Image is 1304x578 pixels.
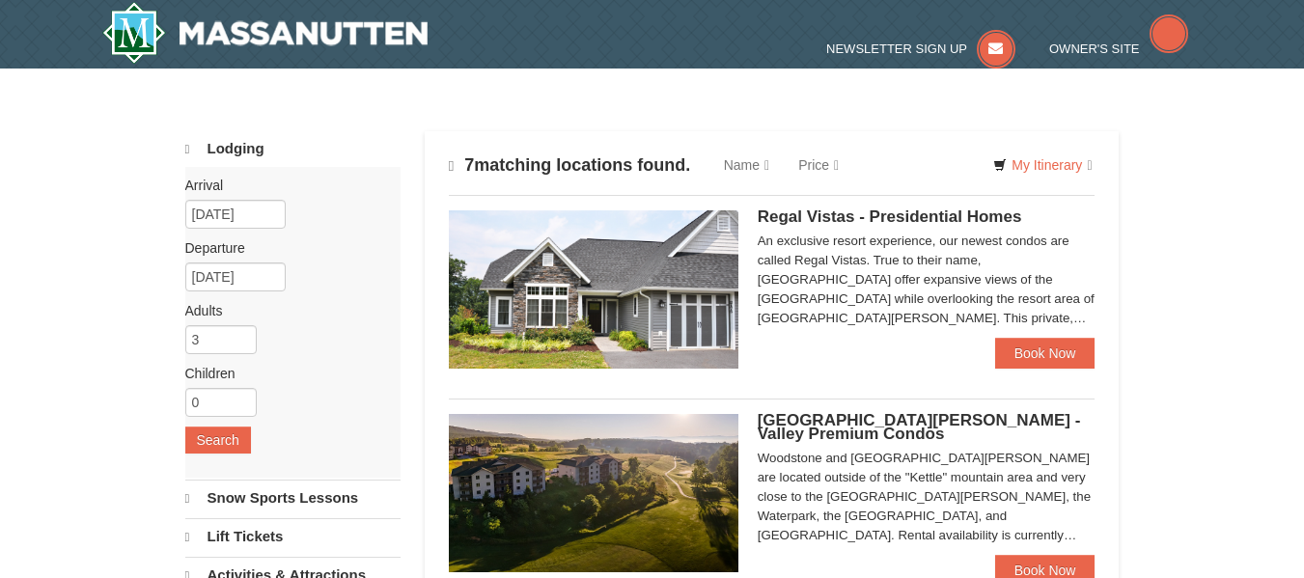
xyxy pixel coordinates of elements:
[758,449,1096,545] div: Woodstone and [GEOGRAPHIC_DATA][PERSON_NAME] are located outside of the "Kettle" mountain area an...
[185,427,251,454] button: Search
[709,146,784,184] a: Name
[185,518,401,555] a: Lift Tickets
[758,411,1081,443] span: [GEOGRAPHIC_DATA][PERSON_NAME] - Valley Premium Condos
[1049,41,1188,56] a: Owner's Site
[102,2,429,64] a: Massanutten Resort
[758,232,1096,328] div: An exclusive resort experience, our newest condos are called Regal Vistas. True to their name, [G...
[185,301,386,320] label: Adults
[995,338,1096,369] a: Book Now
[449,210,738,369] img: 19218991-1-902409a9.jpg
[185,238,386,258] label: Departure
[784,146,853,184] a: Price
[102,2,429,64] img: Massanutten Resort Logo
[449,414,738,572] img: 19219041-4-ec11c166.jpg
[185,480,401,516] a: Snow Sports Lessons
[826,41,1015,56] a: Newsletter Sign Up
[1049,41,1140,56] span: Owner's Site
[758,207,1022,226] span: Regal Vistas - Presidential Homes
[185,131,401,167] a: Lodging
[185,176,386,195] label: Arrival
[185,364,386,383] label: Children
[826,41,967,56] span: Newsletter Sign Up
[981,151,1104,179] a: My Itinerary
